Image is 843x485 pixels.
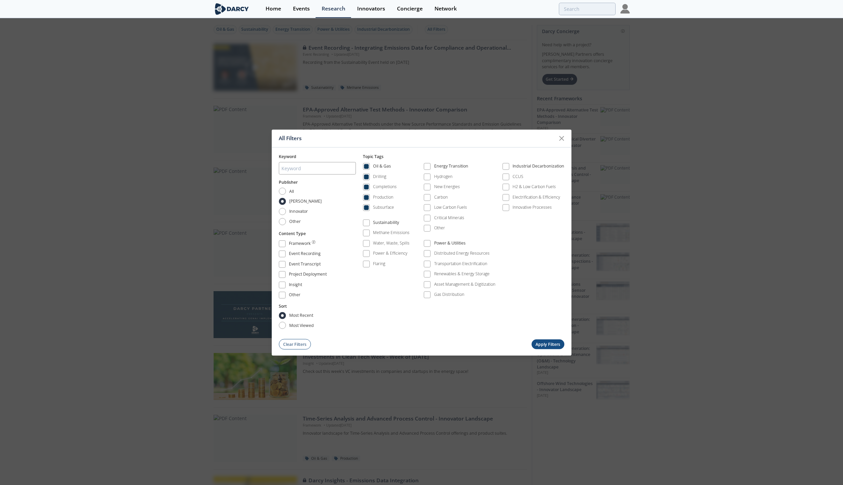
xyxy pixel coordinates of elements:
div: Hydrogen [434,174,452,180]
div: Framework [289,240,311,248]
img: Profile [620,4,630,14]
div: Low Carbon Fuels [434,204,467,210]
div: Flaring [373,261,385,267]
div: Completions [373,184,397,190]
div: Energy Transition [434,163,468,171]
button: Publisher [279,179,298,185]
input: Keyword [279,162,356,175]
input: All [279,188,286,195]
div: Oil & Gas [373,163,391,171]
div: Carbon [434,194,448,200]
div: Other [289,292,300,300]
div: Other [434,225,445,231]
button: Clear Filters [279,339,311,350]
div: Network [435,6,457,11]
button: Apply Filters [531,339,565,349]
div: Production [373,194,393,200]
div: Water, Waste, Spills [373,240,410,246]
div: Critical Minerals [434,215,464,221]
div: Event Transcript [289,261,321,269]
div: Distributed Energy Resources [434,250,490,256]
div: Electrification & Efficiency [513,194,560,200]
div: Drilling [373,174,386,180]
div: Sustainability [373,220,399,228]
div: Transportation Electrification [434,261,487,267]
div: Home [266,6,281,11]
div: Gas Distribution [434,291,464,298]
div: Renewables & Energy Storage [434,271,490,277]
input: Advanced Search [559,3,616,15]
div: Concierge [397,6,423,11]
input: most recent [279,312,286,319]
div: Innovative Processes [513,204,552,210]
input: [PERSON_NAME] [279,198,286,205]
div: Asset Management & Digitization [434,281,495,287]
div: Methane Emissions [373,230,410,236]
span: Innovator [289,208,308,214]
div: Events [293,6,310,11]
div: H2 & Low Carbon Fuels [513,184,556,190]
div: Project Deployment [289,271,327,279]
div: Research [322,6,345,11]
input: Innovator [279,208,286,215]
div: Power & Utilities [434,240,466,248]
div: Industrial Decarbonization [513,163,564,171]
div: Event Recording [289,251,321,259]
div: New Energies [434,184,460,190]
span: Keyword [279,153,296,159]
span: All [289,188,294,194]
input: Other [279,218,286,225]
div: Innovators [357,6,385,11]
div: All Filters [279,132,555,145]
span: [PERSON_NAME] [289,198,322,204]
span: most recent [289,312,313,318]
div: Insight [289,281,302,289]
input: most viewed [279,322,286,329]
div: Power & Efficiency [373,250,407,256]
button: Content Type [279,230,306,236]
button: Sort [279,303,287,309]
span: most viewed [289,322,314,328]
img: logo-wide.svg [214,3,250,15]
div: CCUS [513,174,523,180]
span: Other [289,219,301,225]
span: Topic Tags [363,153,383,159]
img: information.svg [312,240,316,244]
div: Subsurface [373,204,394,210]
